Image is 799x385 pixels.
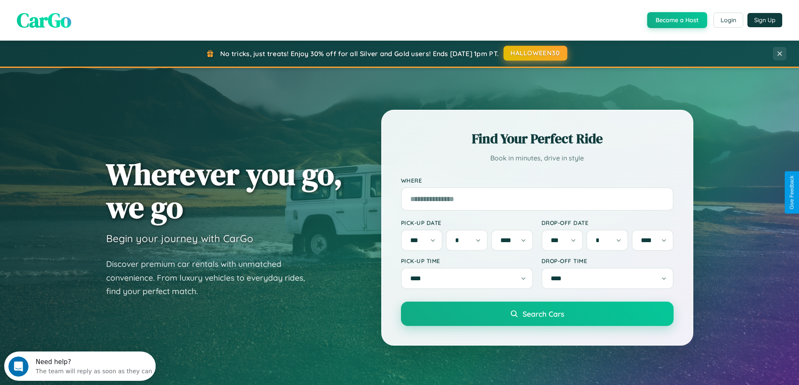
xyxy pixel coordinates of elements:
[8,357,29,377] iframe: Intercom live chat
[106,257,316,298] p: Discover premium car rentals with unmatched convenience. From luxury vehicles to everyday rides, ...
[789,176,795,209] div: Give Feedback
[401,152,674,164] p: Book in minutes, drive in style
[3,3,156,26] div: Open Intercom Messenger
[713,13,743,28] button: Login
[401,177,674,184] label: Where
[106,158,343,224] h1: Wherever you go, we go
[31,7,148,14] div: Need help?
[401,219,533,226] label: Pick-up Date
[747,13,782,27] button: Sign Up
[523,309,564,318] span: Search Cars
[401,302,674,326] button: Search Cars
[17,6,71,34] span: CarGo
[106,232,253,245] h3: Begin your journey with CarGo
[541,257,674,264] label: Drop-off Time
[647,12,707,28] button: Become a Host
[31,14,148,23] div: The team will reply as soon as they can
[401,257,533,264] label: Pick-up Time
[220,49,499,58] span: No tricks, just treats! Enjoy 30% off for all Silver and Gold users! Ends [DATE] 1pm PT.
[504,46,567,61] button: HALLOWEEN30
[4,351,156,381] iframe: Intercom live chat discovery launcher
[401,129,674,148] h2: Find Your Perfect Ride
[541,219,674,226] label: Drop-off Date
